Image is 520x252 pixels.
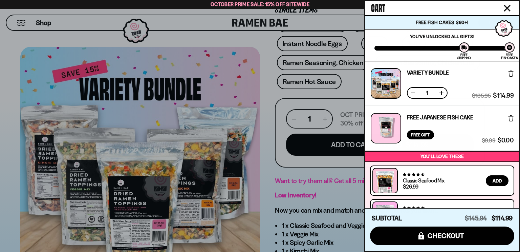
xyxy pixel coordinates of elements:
[403,172,424,177] span: 4.68 stars
[422,90,433,96] span: 1
[486,175,508,186] button: Add
[403,184,418,189] div: $26.99
[501,53,518,59] div: Free Fishcakes
[403,206,424,210] span: 4.77 stars
[493,178,502,183] span: Add
[457,53,471,59] div: Free Shipping
[416,19,468,25] span: Free Fish Cakes $60+!
[370,227,514,245] button: checkout
[482,137,495,143] span: $9.99
[492,214,513,222] span: $114.99
[211,1,309,7] span: October Prime Sale: 15% off Sitewide
[465,214,487,222] span: $145.94
[472,93,491,99] span: $135.95
[493,93,514,99] span: $114.99
[403,177,445,184] a: Classic Seafood Mix
[374,34,510,39] p: You've unlocked all gifts!
[407,115,473,120] a: Free Japanese Fish Cake
[407,70,449,75] a: Variety Bundle
[371,0,385,14] span: Cart
[372,215,402,222] h4: Subtotal
[428,232,464,239] span: checkout
[498,137,514,143] span: $0.00
[502,3,512,13] button: Close cart
[367,153,518,160] p: You’ll love these
[407,130,434,139] div: Free Gift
